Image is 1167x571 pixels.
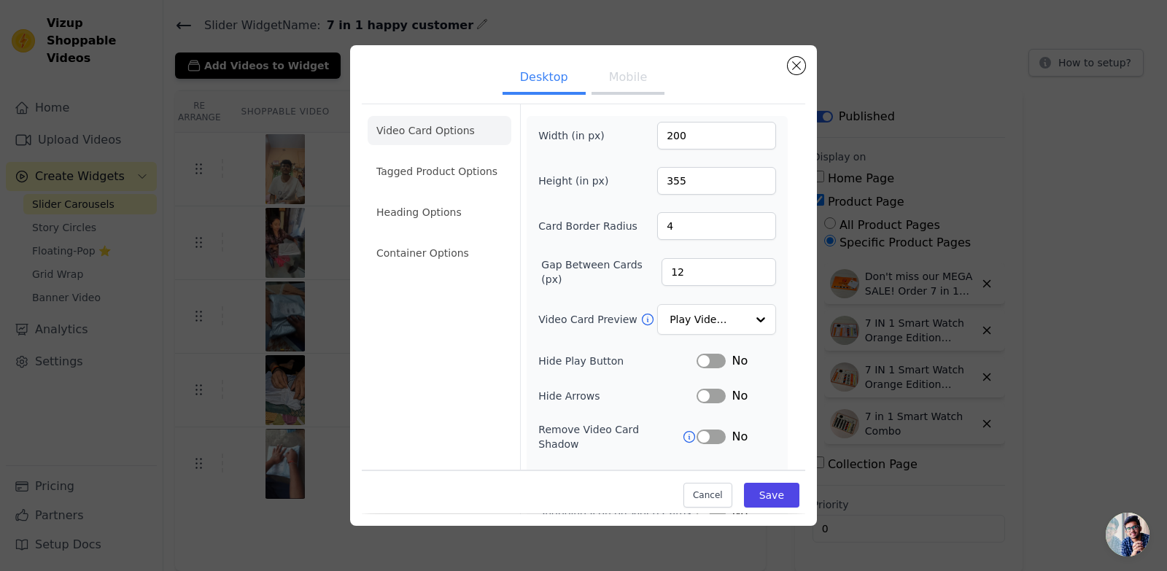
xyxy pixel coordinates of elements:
[368,238,511,268] li: Container Options
[368,157,511,186] li: Tagged Product Options
[592,63,664,95] button: Mobile
[541,257,662,287] label: Gap Between Cards (px)
[732,428,748,446] span: No
[538,312,640,327] label: Video Card Preview
[1106,513,1149,556] div: Open chat
[538,389,697,403] label: Hide Arrows
[538,174,618,188] label: Height (in px)
[732,352,748,370] span: No
[538,219,637,233] label: Card Border Radius
[732,387,748,405] span: No
[538,422,682,451] label: Remove Video Card Shadow
[732,469,748,486] span: No
[503,63,586,95] button: Desktop
[538,128,618,143] label: Width (in px)
[744,483,799,508] button: Save
[538,354,697,368] label: Hide Play Button
[788,57,805,74] button: Close modal
[368,116,511,145] li: Video Card Options
[368,198,511,227] li: Heading Options
[683,483,732,508] button: Cancel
